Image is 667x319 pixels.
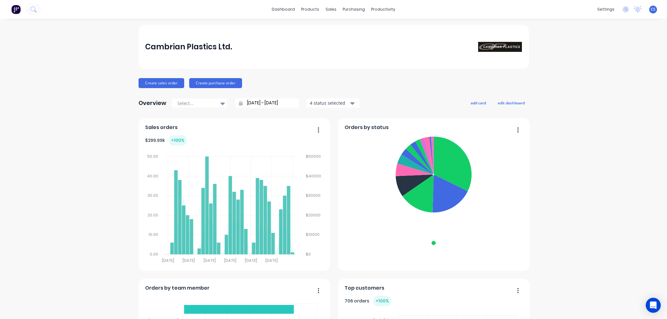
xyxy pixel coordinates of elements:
[310,100,349,106] div: 4 status selected
[345,124,389,131] span: Orders by status
[147,154,158,159] tspan: 50.00
[494,99,529,107] button: edit dashboard
[340,5,368,14] div: purchasing
[245,258,257,263] tspan: [DATE]
[224,258,236,263] tspan: [DATE]
[345,296,392,306] div: 706 orders
[145,284,210,292] span: Orders by team member
[651,7,655,12] span: CS
[139,78,184,88] button: Create sales order
[204,258,216,263] tspan: [DATE]
[306,193,321,198] tspan: $30000
[169,135,187,146] div: + 100 %
[345,284,384,292] span: Top customers
[11,5,21,14] img: Factory
[478,42,522,52] img: Cambrian Plastics Ltd.
[298,5,322,14] div: products
[322,5,340,14] div: sales
[145,124,178,131] span: Sales orders
[150,252,158,257] tspan: 0.00
[306,212,321,218] tspan: $20000
[189,78,242,88] button: Create purchase order
[467,99,490,107] button: add card
[368,5,398,14] div: productivity
[149,232,158,237] tspan: 10.00
[266,258,278,263] tspan: [DATE]
[148,212,158,218] tspan: 20.00
[148,193,158,198] tspan: 30.00
[594,5,618,14] div: settings
[306,98,360,108] button: 4 status selected
[646,298,661,313] div: Open Intercom Messenger
[145,41,232,53] div: Cambrian Plastics Ltd.
[306,154,321,159] tspan: $50000
[306,173,321,178] tspan: $40000
[373,296,392,306] div: + 100 %
[306,232,320,237] tspan: $10000
[269,5,298,14] a: dashboard
[139,97,166,109] div: Overview
[145,135,187,146] div: $ 299.99k
[183,258,195,263] tspan: [DATE]
[306,252,311,257] tspan: $0
[147,173,158,178] tspan: 40.00
[162,258,174,263] tspan: [DATE]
